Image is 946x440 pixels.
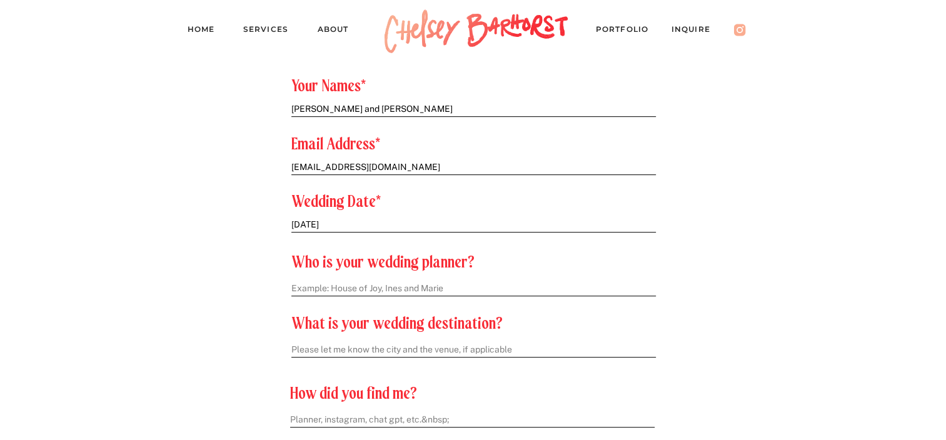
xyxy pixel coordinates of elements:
p: Email Address* [291,136,655,149]
a: Services [243,22,299,40]
p: Who is your wedding planner? [291,254,655,267]
a: PORTFOLIO [596,22,661,40]
a: Inquire [672,22,723,40]
p: What is your wedding destination? [291,315,655,328]
p: How did you find me? [290,385,653,398]
p: Your Names* [291,77,655,91]
a: About [318,22,361,40]
p: Wedding Date* [291,193,655,206]
a: Home [188,22,225,40]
